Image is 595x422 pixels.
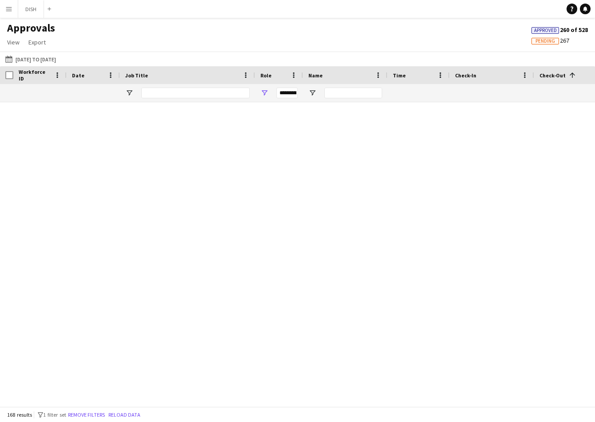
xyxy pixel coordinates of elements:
span: Check-Out [539,72,566,79]
a: View [4,36,23,48]
span: Pending [535,38,555,44]
input: Name Filter Input [324,88,382,98]
input: Job Title Filter Input [141,88,250,98]
a: Export [25,36,49,48]
span: Workforce ID [19,68,51,82]
span: View [7,38,20,46]
button: Open Filter Menu [308,89,316,97]
span: Time [393,72,406,79]
span: Check-In [455,72,476,79]
span: 1 filter set [43,411,66,418]
span: Role [260,72,272,79]
span: Date [72,72,84,79]
span: Name [308,72,323,79]
span: Export [28,38,46,46]
span: Approved [534,28,557,33]
button: DISH [18,0,44,18]
button: Open Filter Menu [125,89,133,97]
span: 267 [531,36,569,44]
button: Open Filter Menu [260,89,268,97]
button: Reload data [107,410,142,420]
span: Job Title [125,72,148,79]
span: 260 of 528 [531,26,588,34]
button: [DATE] to [DATE] [4,54,58,64]
button: Remove filters [66,410,107,420]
